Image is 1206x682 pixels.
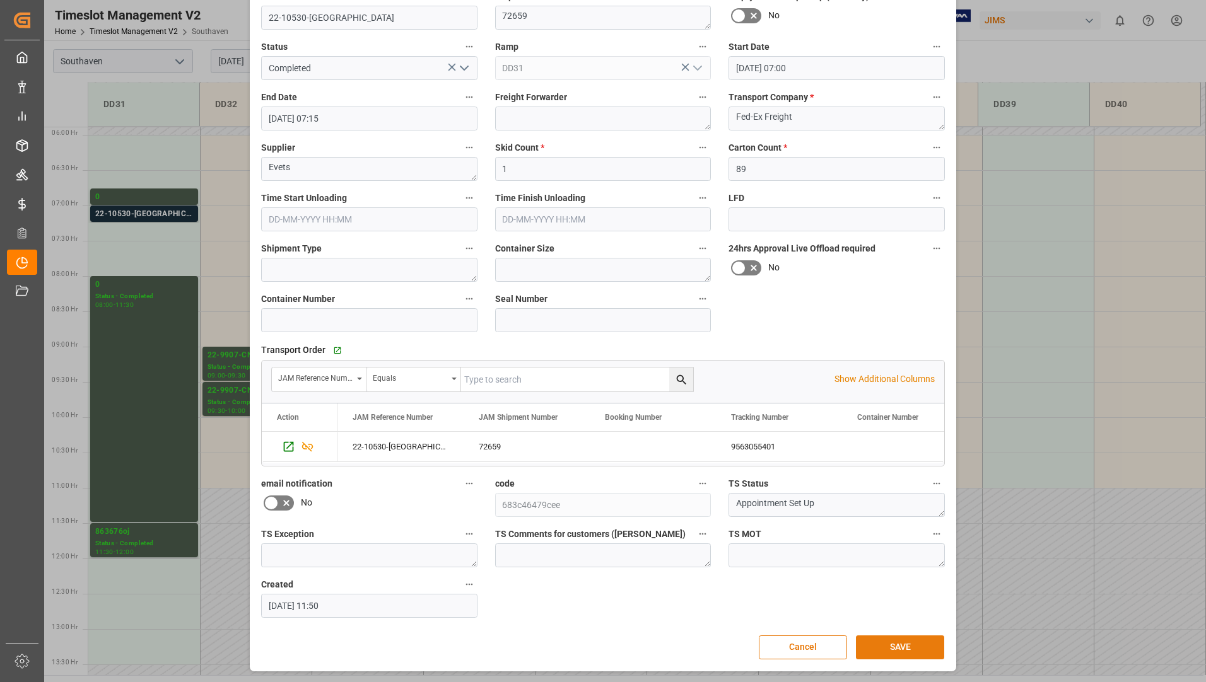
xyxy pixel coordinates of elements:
span: TS MOT [729,528,761,541]
span: Ramp [495,40,518,54]
span: TS Exception [261,528,314,541]
button: Start Date [928,38,945,55]
div: Equals [373,369,447,384]
button: Time Start Unloading [461,190,477,206]
span: Supplier [261,141,295,154]
textarea: Appointment Set Up [729,493,945,517]
input: DD-MM-YYYY HH:MM [495,207,711,231]
button: Container Size [694,240,711,257]
button: Ramp [694,38,711,55]
span: TS Status [729,477,768,490]
button: TS Comments for customers ([PERSON_NAME]) [694,526,711,542]
button: Transport Company * [928,89,945,105]
button: open menu [272,367,366,391]
button: open menu [366,367,461,391]
span: LFD [729,192,744,205]
span: Tracking Number [731,413,788,422]
input: Type to search/select [261,56,477,80]
span: Transport Company [729,91,814,104]
button: Seal Number [694,291,711,307]
button: Cancel [759,635,847,659]
span: Shipment Type [261,242,322,255]
button: Freight Forwarder [694,89,711,105]
button: code [694,475,711,492]
span: Seal Number [495,292,547,306]
span: Time Start Unloading [261,192,347,205]
textarea: 72659 [495,6,711,30]
button: LFD [928,190,945,206]
span: 24hrs Approval Live Offload required [729,242,875,255]
button: TS Status [928,475,945,492]
span: Start Date [729,40,770,54]
p: Show Additional Columns [834,373,935,386]
button: email notification [461,475,477,492]
span: Created [261,578,293,591]
input: DD-MM-YYYY HH:MM [729,56,945,80]
input: Type to search [461,367,693,391]
button: Created [461,576,477,592]
span: Transport Order [261,344,325,357]
button: Shipment Type [461,240,477,257]
button: 24hrs Approval Live Offload required [928,240,945,257]
span: JAM Reference Number [353,413,433,422]
button: Time Finish Unloading [694,190,711,206]
span: No [301,496,312,509]
button: open menu [688,59,706,78]
div: Action [277,413,299,422]
span: JAM Shipment Number [479,413,558,422]
span: Carton Count [729,141,787,154]
span: email notification [261,477,332,490]
span: Skid Count [495,141,544,154]
button: Supplier [461,139,477,156]
textarea: Fed-Ex Freight [729,107,945,130]
button: SAVE [856,635,944,659]
span: End Date [261,91,297,104]
button: open menu [454,59,472,78]
button: Skid Count * [694,139,711,156]
div: 22-10530-[GEOGRAPHIC_DATA] [337,432,464,461]
input: DD-MM-YYYY HH:MM [261,594,477,618]
span: No [768,261,780,274]
button: TS Exception [461,526,477,542]
button: TS MOT [928,526,945,542]
button: End Date [461,89,477,105]
div: 72659 [464,432,590,461]
input: DD-MM-YYYY HH:MM [261,107,477,130]
button: search button [669,367,693,391]
span: Freight Forwarder [495,91,567,104]
span: Container Number [261,292,335,306]
span: TS Comments for customers ([PERSON_NAME]) [495,528,686,541]
span: No [768,9,780,22]
span: Container Number [857,413,918,422]
span: code [495,477,515,490]
button: Container Number [461,291,477,307]
span: Status [261,40,288,54]
button: Status [461,38,477,55]
input: DD-MM-YYYY HH:MM [261,207,477,231]
button: Carton Count * [928,139,945,156]
span: Container Size [495,242,554,255]
span: Time Finish Unloading [495,192,585,205]
span: Booking Number [605,413,662,422]
input: Type to search/select [495,56,711,80]
div: JAM Reference Number [278,369,353,384]
textarea: Evets [261,157,477,181]
div: Press SPACE to select this row. [262,432,337,462]
div: 9563055401 [716,432,842,461]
